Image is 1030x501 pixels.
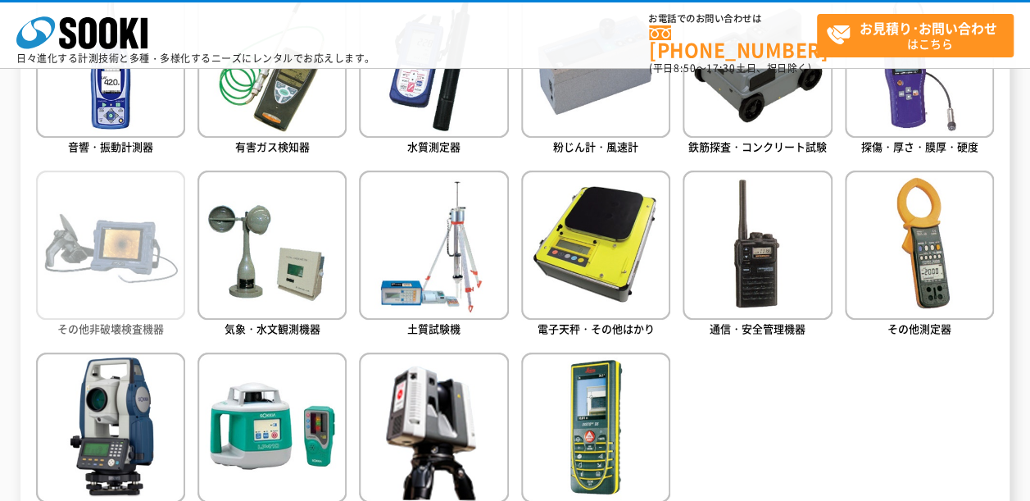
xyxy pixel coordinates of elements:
span: 音響・振動計測器 [68,139,153,154]
img: 通信・安全管理機器 [683,171,832,320]
a: 電子天秤・その他はかり [521,171,670,340]
span: 鉄筋探査・コンクリート試験 [688,139,827,154]
span: 通信・安全管理機器 [710,321,805,336]
span: その他測定器 [887,321,951,336]
strong: お見積り･お問い合わせ [860,18,997,38]
a: お見積り･お問い合わせはこちら [817,14,1014,57]
a: その他測定器 [845,171,994,340]
span: 探傷・厚さ・膜厚・硬度 [861,139,978,154]
span: (平日 ～ 土日、祝日除く) [649,61,811,75]
span: 有害ガス検知器 [235,139,310,154]
span: 水質測定器 [407,139,461,154]
a: 通信・安全管理機器 [683,171,832,340]
img: 気象・水文観測機器 [197,171,347,320]
img: 土質試験機 [359,171,508,320]
img: 電子天秤・その他はかり [521,171,670,320]
span: 17:30 [706,61,736,75]
a: 気象・水文観測機器 [197,171,347,340]
span: 電子天秤・その他はかり [538,321,655,336]
span: 粉じん計・風速計 [553,139,638,154]
span: その他非破壊検査機器 [57,321,164,336]
span: お電話でのお問い合わせは [649,14,817,24]
a: その他非破壊検査機器 [36,171,185,340]
img: その他非破壊検査機器 [36,171,185,320]
span: 8:50 [674,61,696,75]
span: はこちら [826,15,1013,56]
a: 土質試験機 [359,171,508,340]
a: [PHONE_NUMBER] [649,25,817,59]
p: 日々進化する計測技術と多種・多様化するニーズにレンタルでお応えします。 [16,53,375,63]
img: その他測定器 [845,171,994,320]
span: 気象・水文観測機器 [225,321,320,336]
span: 土質試験機 [407,321,461,336]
